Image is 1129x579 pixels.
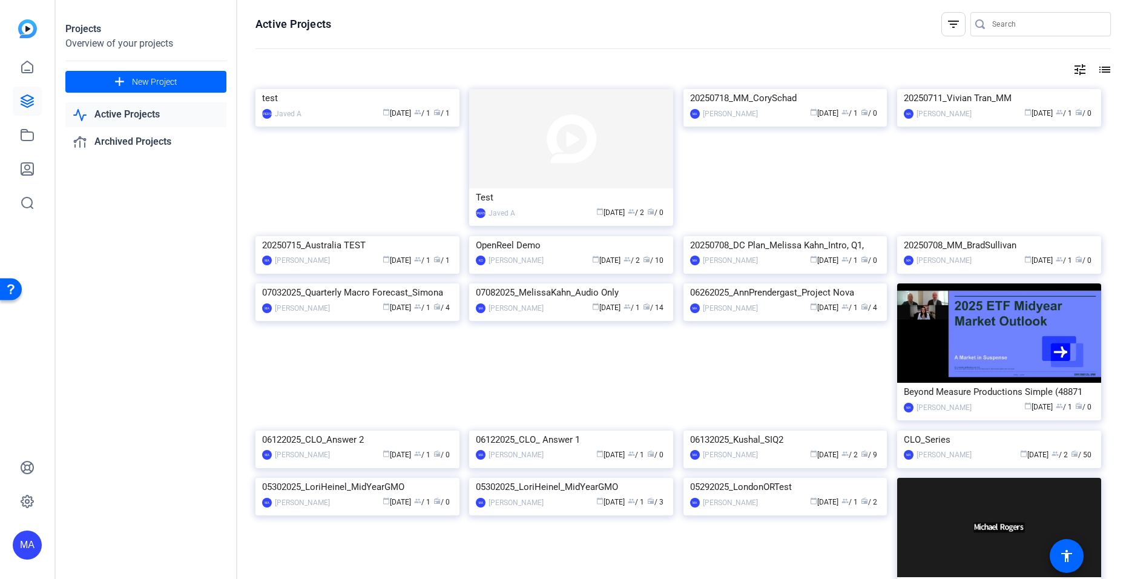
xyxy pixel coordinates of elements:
span: radio [1071,450,1078,457]
mat-icon: tune [1073,62,1087,77]
div: 20250715_Australia TEST [262,236,453,254]
div: KO [476,256,486,265]
div: Projects [65,22,226,36]
div: 06132025_Kushal_SIQ2 [690,431,881,449]
span: / 1 [628,498,644,506]
div: test [262,89,453,107]
mat-icon: filter_list [946,17,961,31]
button: New Project [65,71,226,93]
div: [PERSON_NAME] [275,497,330,509]
span: [DATE] [810,498,838,506]
div: MA [690,256,700,265]
span: [DATE] [1020,451,1048,459]
span: [DATE] [383,109,411,117]
span: radio [647,497,654,505]
span: radio [1075,402,1082,409]
span: [DATE] [810,256,838,265]
div: OpenReel Demo [476,236,667,254]
span: / 2 [841,451,858,459]
div: [PERSON_NAME] [703,302,758,314]
span: calendar_today [383,497,390,505]
span: [DATE] [596,208,625,217]
span: radio [433,256,441,263]
div: [PERSON_NAME] [476,208,486,218]
span: / 1 [841,303,858,312]
span: [DATE] [596,498,625,506]
div: 06122025_CLO_ Answer 1 [476,431,667,449]
span: / 1 [841,256,858,265]
span: calendar_today [1024,402,1032,409]
div: 20250708_DC Plan_Melissa Kahn_Intro, Q1, [690,236,881,254]
span: [DATE] [1024,403,1053,411]
span: calendar_today [810,108,817,116]
span: [DATE] [592,303,620,312]
span: radio [1075,256,1082,263]
span: calendar_today [810,303,817,310]
span: / 1 [433,256,450,265]
span: group [414,450,421,457]
span: [DATE] [383,498,411,506]
span: / 1 [414,451,430,459]
span: / 2 [628,208,644,217]
span: / 3 [647,498,663,506]
span: [DATE] [810,109,838,117]
span: radio [861,108,868,116]
span: / 1 [1056,256,1072,265]
span: radio [647,208,654,215]
div: Test [476,188,667,207]
span: / 0 [1075,256,1091,265]
span: radio [647,450,654,457]
span: [DATE] [1024,109,1053,117]
div: MA [904,256,913,265]
div: MA [476,450,486,460]
div: [PERSON_NAME] [489,254,544,266]
div: [PERSON_NAME] [703,254,758,266]
span: / 1 [414,109,430,117]
span: group [841,256,849,263]
div: [PERSON_NAME] [703,497,758,509]
div: [PERSON_NAME] [489,449,544,461]
span: group [1056,402,1063,409]
span: group [841,450,849,457]
div: 06122025_CLO_Answer 2 [262,431,453,449]
span: radio [643,256,650,263]
div: [PERSON_NAME] [262,109,272,119]
span: radio [861,256,868,263]
span: calendar_today [383,450,390,457]
span: calendar_today [596,450,604,457]
span: calendar_today [1024,256,1032,263]
div: 07082025_MelissaKahn_Audio Only [476,283,667,302]
a: Archived Projects [65,130,226,154]
div: 20250711_Vivian Tran_MM [904,89,1094,107]
span: / 4 [433,303,450,312]
span: group [841,108,849,116]
span: / 0 [433,498,450,506]
div: Overview of your projects [65,36,226,51]
span: radio [433,497,441,505]
div: 05302025_LoriHeinel_MidYearGMO [262,478,453,496]
span: / 1 [1056,109,1072,117]
div: MA [262,256,272,265]
span: [DATE] [810,303,838,312]
span: calendar_today [383,256,390,263]
span: / 1 [433,109,450,117]
span: / 9 [861,451,877,459]
div: [PERSON_NAME] [917,449,972,461]
div: [PERSON_NAME] [703,449,758,461]
span: group [1052,450,1059,457]
span: / 2 [624,256,640,265]
div: 20250718_MM_CorySchad [690,89,881,107]
div: 05292025_LondonORTest [690,478,881,496]
div: MA [262,303,272,313]
div: [PERSON_NAME] [275,254,330,266]
span: group [414,108,421,116]
span: calendar_today [592,256,599,263]
span: / 0 [647,451,663,459]
span: group [414,303,421,310]
span: / 4 [861,303,877,312]
span: group [1056,108,1063,116]
span: [DATE] [1024,256,1053,265]
span: / 1 [841,498,858,506]
span: calendar_today [596,497,604,505]
span: group [1056,256,1063,263]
